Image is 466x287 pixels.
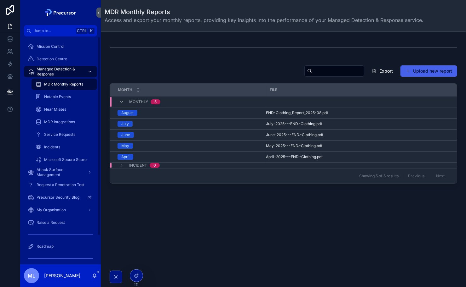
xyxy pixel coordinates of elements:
div: April [121,154,129,160]
span: K [89,28,94,33]
span: Detection Centre [37,57,67,62]
p: [PERSON_NAME] [44,273,80,279]
div: 0 [153,163,156,168]
span: .pdf [317,132,323,137]
div: scrollable content [20,36,101,264]
a: Attack Surface Management [24,167,97,178]
button: Upload new report [400,65,457,77]
a: Roadmap [24,241,97,252]
span: June-2025---END.-Clothing [266,132,317,137]
span: Month [118,87,132,92]
div: May [121,143,129,149]
span: Service Requests [44,132,75,137]
a: July [118,121,262,127]
span: Showing 5 of 5 results [359,174,399,179]
a: Mission Control [24,41,97,52]
span: Incident [129,163,147,168]
a: END-Clothing_Report_2025-08.pdf [266,110,465,115]
span: Mission Control [37,44,64,49]
span: Jump to... [34,28,74,33]
a: June [118,132,262,138]
a: My Organisation [24,204,97,216]
a: Precursor Security Blog [24,192,97,203]
span: MDR Monthly Reports [44,82,83,87]
a: MDR Monthly Reports [32,79,97,90]
img: App logo [43,8,78,18]
a: April-2025---END.-Clothing.pdf [266,154,465,159]
span: Precursor Security Blog [37,195,79,200]
h1: MDR Monthly Reports [105,8,423,16]
a: Managed Detection & Response [24,66,97,77]
span: Attack Surface Management [37,167,83,177]
span: Microsoft Secure Score [44,157,87,162]
span: ML [28,272,35,279]
a: Notable Events [32,91,97,102]
a: April [118,154,262,160]
button: Export [367,65,398,77]
span: Ctrl [76,28,88,34]
a: Near Misses [32,104,97,115]
div: June [121,132,130,138]
button: Jump to...CtrlK [24,25,97,36]
span: .pdf [321,110,328,115]
a: May-2025---END.-Clothing.pdf [266,143,465,148]
div: 5 [154,99,157,104]
span: .pdf [316,143,322,148]
a: May [118,143,262,149]
span: Roadmap [37,244,54,249]
span: .pdf [316,154,323,159]
span: July-2025---END.-Clothing [266,121,315,126]
a: Raise a Request [24,217,97,228]
span: .pdf [315,121,322,126]
div: August [121,110,134,116]
a: Request a Penetration Test [24,179,97,190]
a: July-2025---END.-Clothing.pdf [266,121,465,126]
a: Microsoft Secure Score [32,154,97,165]
span: Incidents [44,145,60,150]
a: Detection Centre [24,53,97,65]
span: Notable Events [44,94,71,99]
span: Near Misses [44,107,66,112]
span: May-2025---END.-Clothing [266,143,316,148]
span: MDR Integrations [44,119,75,124]
a: August [118,110,262,116]
span: END-Clothing_Report_2025-08 [266,110,321,115]
a: Incidents [32,141,97,153]
span: Raise a Request [37,220,65,225]
a: MDR Integrations [32,116,97,128]
div: July [121,121,129,127]
span: Managed Detection & Response [37,67,83,77]
span: Request a Penetration Test [37,182,84,187]
span: April-2025---END.-Clothing [266,154,316,159]
span: Access and export your monthly reports, providing key insights into the performance of your Manag... [105,16,423,24]
span: Monthly [129,99,148,104]
span: File [270,87,278,92]
a: Service Requests [32,129,97,140]
a: June-2025---END.-Clothing.pdf [266,132,465,137]
span: My Organisation [37,207,66,212]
